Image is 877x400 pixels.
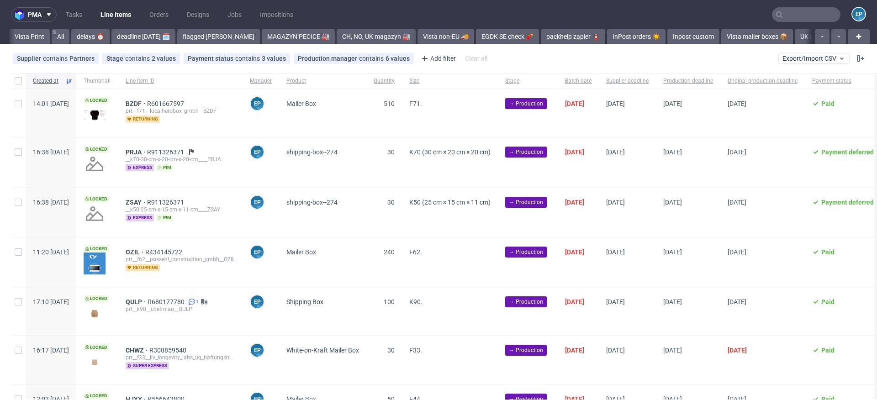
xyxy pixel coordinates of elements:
span: [DATE] [606,347,625,354]
span: K70 (30 cm × 20 cm × 20 cm) [409,148,491,156]
div: prt__k90__chefmiau__QULP [126,305,235,313]
a: deadline [DATE] 🗓️ [111,29,175,44]
span: → Production [509,198,543,206]
span: White-on-Kraft Mailer Box [286,347,359,354]
span: R434145722 [145,248,184,256]
span: K90. [409,298,423,305]
div: __k50-25-cm-x-15-cm-x-11-cm____ZSAY [126,206,235,213]
a: Vista non-EU 🚚 [417,29,474,44]
span: Mailer Box [286,100,316,107]
span: 30 [387,347,395,354]
span: → Production [509,148,543,156]
span: K50 (25 cm × 15 cm × 11 cm) [409,199,491,206]
div: Partners [69,55,95,62]
span: [DATE] [606,248,625,256]
img: version_two_editor_design [84,307,106,320]
a: EGDK SE check 🧨 [476,29,539,44]
span: 16:38 [DATE] [33,148,69,156]
a: UK strip bug 👹 [795,29,850,44]
figcaption: EP [251,196,264,209]
a: Jobs [222,7,247,22]
span: Paid [821,100,835,107]
span: OZIL [126,248,145,256]
span: [DATE] [728,298,746,305]
img: logo [15,10,28,20]
span: [DATE] [728,148,746,156]
span: [DATE] [663,347,682,354]
span: Export/Import CSV [782,55,845,62]
span: Batch date [565,77,592,85]
span: → Production [509,100,543,108]
span: express [126,164,154,171]
span: contains [43,55,69,62]
span: pim [156,164,173,171]
div: Add filter [417,51,458,66]
div: prt__f71__localherobox_gmbh__BZDF [126,107,235,115]
span: Supplier deadline [606,77,649,85]
span: 17:10 [DATE] [33,298,69,305]
span: Original production deadline [728,77,798,85]
span: Thumbnail [84,77,111,85]
a: R911326371 [147,199,186,206]
span: contains [235,55,262,62]
a: Line Items [95,7,137,22]
span: Product [286,77,359,85]
span: F33. [409,347,422,354]
div: Clear all [463,52,489,65]
span: Quantity [374,77,395,85]
a: BZDF [126,100,147,107]
span: [DATE] [606,298,625,305]
span: [DATE] [606,100,625,107]
span: [DATE] [728,248,746,256]
span: contains [125,55,152,62]
a: R911326371 [147,148,186,156]
div: prt__f62__possehl_construction_gmbh__OZIL [126,256,235,263]
span: returning [126,116,160,123]
span: R601667597 [147,100,186,107]
div: 3 values [262,55,286,62]
a: CHWZ [126,347,149,354]
span: F71. [409,100,422,107]
a: Inpost custom [667,29,719,44]
span: Locked [84,295,109,302]
figcaption: EP [251,146,264,158]
button: pma [11,7,57,22]
span: [DATE] [663,100,682,107]
span: Locked [84,97,109,104]
span: Stage [106,55,125,62]
span: Production deadline [663,77,713,85]
span: pim [156,214,173,221]
span: → Production [509,346,543,354]
a: PRJA [126,148,147,156]
div: 6 values [386,55,410,62]
span: Payment deferred [821,199,874,206]
span: Manager [250,77,272,85]
span: Paid [821,248,835,256]
a: Vista Print [9,29,50,44]
span: F62. [409,248,422,256]
a: Designs [181,7,215,22]
div: __k70-30-cm-x-20-cm-x-20-cm____PRJA [126,156,235,163]
figcaption: EP [251,246,264,258]
span: [DATE] [565,298,584,305]
a: packhelp zapier 🧯 [541,29,605,44]
figcaption: EP [251,295,264,308]
a: Vista mailer boxes 📦 [721,29,793,44]
span: 14:01 [DATE] [33,100,69,107]
img: version_two_editor_design [84,356,106,368]
span: 30 [387,148,395,156]
a: ZSAY [126,199,147,206]
span: Locked [84,195,109,203]
span: [DATE] [728,199,746,206]
img: version_two_editor_design.png [84,110,106,121]
span: Locked [84,392,109,400]
span: Stage [505,77,550,85]
span: Created at [33,77,62,85]
span: 510 [384,100,395,107]
span: R308859540 [149,347,188,354]
figcaption: EP [852,8,865,21]
span: [DATE] [565,100,584,107]
span: → Production [509,298,543,306]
